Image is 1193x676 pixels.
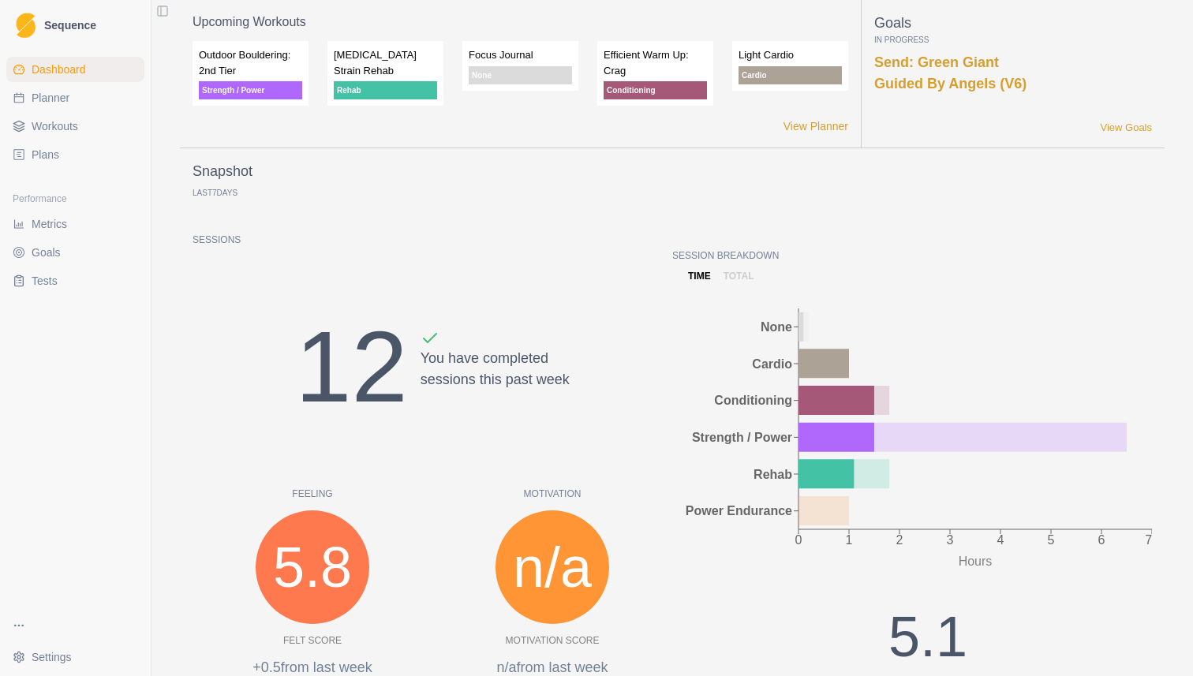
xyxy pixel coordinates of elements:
[193,487,432,501] p: Feeling
[6,142,144,167] a: Plans
[846,533,853,547] tspan: 1
[6,268,144,293] a: Tests
[604,47,707,78] p: Efficient Warm Up: Crag
[686,504,792,517] tspan: Power Endurance
[672,248,1152,263] p: Session Breakdown
[997,533,1004,547] tspan: 4
[273,525,352,610] span: 5.8
[421,329,570,443] div: You have completed sessions this past week
[6,644,144,670] button: Settings
[469,66,572,84] p: None
[1100,120,1152,136] a: View Goals
[761,320,792,334] tspan: None
[32,118,78,134] span: Workouts
[432,487,672,501] p: Motivation
[692,431,792,444] tspan: Strength / Power
[6,186,144,211] div: Performance
[1048,533,1055,547] tspan: 5
[1098,533,1105,547] tspan: 6
[947,533,954,547] tspan: 3
[506,633,600,648] p: Motivation Score
[193,189,237,197] p: Last Days
[32,216,67,232] span: Metrics
[283,633,342,648] p: Felt Score
[6,211,144,237] a: Metrics
[469,47,572,63] p: Focus Journal
[874,34,1152,46] p: In Progress
[32,273,58,289] span: Tests
[334,81,437,99] p: Rehab
[212,189,217,197] span: 7
[688,269,711,283] p: time
[199,47,302,78] p: Outdoor Bouldering: 2nd Tier
[795,533,802,547] tspan: 0
[724,269,754,283] p: total
[193,233,672,247] p: Sessions
[32,62,86,77] span: Dashboard
[874,13,1152,34] p: Goals
[739,47,842,63] p: Light Cardio
[739,66,842,84] p: Cardio
[959,555,993,568] tspan: Hours
[32,147,59,162] span: Plans
[752,357,792,371] tspan: Cardio
[16,13,36,39] img: Logo
[896,533,903,547] tspan: 2
[513,525,592,610] span: n/a
[295,291,407,443] div: 12
[6,6,144,44] a: LogoSequence
[44,20,96,31] span: Sequence
[1145,533,1152,547] tspan: 7
[714,394,792,407] tspan: Conditioning
[874,76,1027,92] a: Guided By Angels (V6)
[32,245,61,260] span: Goals
[874,54,999,70] a: Send: Green Giant
[199,81,302,99] p: Strength / Power
[754,468,792,481] tspan: Rehab
[334,47,437,78] p: [MEDICAL_DATA] Strain Rehab
[6,85,144,110] a: Planner
[604,81,707,99] p: Conditioning
[32,90,69,106] span: Planner
[6,57,144,82] a: Dashboard
[6,240,144,265] a: Goals
[783,118,848,135] a: View Planner
[193,161,252,182] p: Snapshot
[193,13,848,32] p: Upcoming Workouts
[6,114,144,139] a: Workouts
